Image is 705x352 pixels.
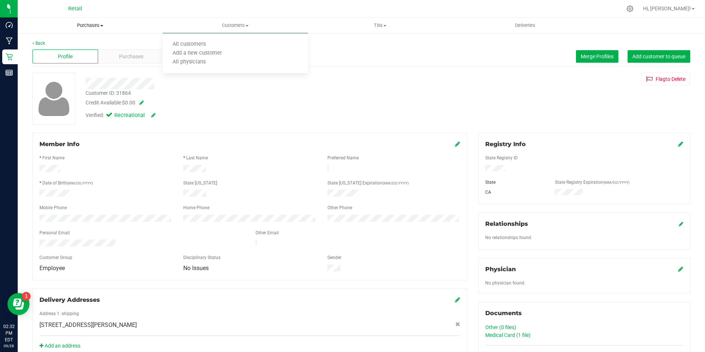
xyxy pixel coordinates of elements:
label: Disciplinary Status [183,254,220,261]
label: Other Email [256,230,279,236]
span: (MM/DD/YYYY) [383,181,409,185]
a: Other (0 files) [485,324,516,330]
inline-svg: Dashboard [6,21,13,29]
span: Hi, [PERSON_NAME]! [643,6,691,11]
span: Delivery Addresses [39,296,100,303]
inline-svg: Retail [6,53,13,61]
label: Gender [327,254,341,261]
label: Last Name [186,155,208,161]
label: Date of Birth [42,180,93,186]
label: No relationships found. [485,234,532,241]
span: Documents [485,310,522,317]
span: Purchases [18,22,162,29]
span: Physician [485,266,516,273]
span: Purchases [119,53,143,61]
label: Address 1: shipping [39,310,79,317]
a: Back [32,41,45,46]
span: (MM/DD/YYYY) [67,181,93,185]
label: State [US_STATE] Expiration [327,180,409,186]
label: Other Phone [327,204,352,211]
button: Merge Profiles [576,50,618,63]
div: Verified: [86,111,156,120]
button: Flagto Delete [641,73,690,85]
span: Add a new customer [163,50,232,56]
p: 09/28 [3,343,14,349]
button: Add customer to queue [628,50,690,63]
span: Member Info [39,141,80,148]
a: Customers All customers Add a new customer All physicians [163,18,308,33]
inline-svg: Reports [6,69,13,76]
span: Employee [39,265,65,272]
span: Tills [308,22,452,29]
label: Preferred Name [327,155,359,161]
p: 02:32 PM EDT [3,323,14,343]
span: Add customer to queue [632,54,685,59]
label: Personal Email [39,230,70,236]
label: Home Phone [183,204,209,211]
label: State Registry Expiration [555,179,629,186]
div: State [480,179,549,186]
span: No Issues [183,265,209,272]
div: Credit Available: [86,99,409,107]
span: Deliveries [505,22,545,29]
span: [STREET_ADDRESS][PERSON_NAME] [39,321,137,329]
span: $0.00 [122,100,135,106]
label: First Name [42,155,65,161]
a: Medical Card (1 file) [485,332,531,338]
a: Tills [308,18,453,33]
iframe: Resource center unread badge [22,292,31,301]
label: State Registry ID [485,155,518,161]
span: All physicians [163,59,216,65]
div: Manage settings [625,5,635,12]
a: Deliveries [453,18,598,33]
label: State [US_STATE] [183,180,217,186]
span: Relationships [485,220,528,227]
label: Customer Group [39,254,72,261]
span: Customers [163,22,308,29]
span: Retail [68,6,82,12]
span: Merge Profiles [581,54,614,59]
img: user-icon.png [35,80,73,118]
span: No physician found. [485,280,525,286]
a: Add an address [39,343,80,349]
span: Registry Info [485,141,526,148]
div: CA [480,189,549,196]
a: Purchases [18,18,163,33]
span: All customers [163,41,216,48]
div: Customer ID: 31864 [86,89,131,97]
span: (MM/DD/YYYY) [604,180,629,184]
inline-svg: Manufacturing [6,37,13,45]
span: Recreational [114,111,144,120]
iframe: Resource center [7,293,29,315]
span: Profile [58,53,73,61]
label: Mobile Phone [39,204,67,211]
